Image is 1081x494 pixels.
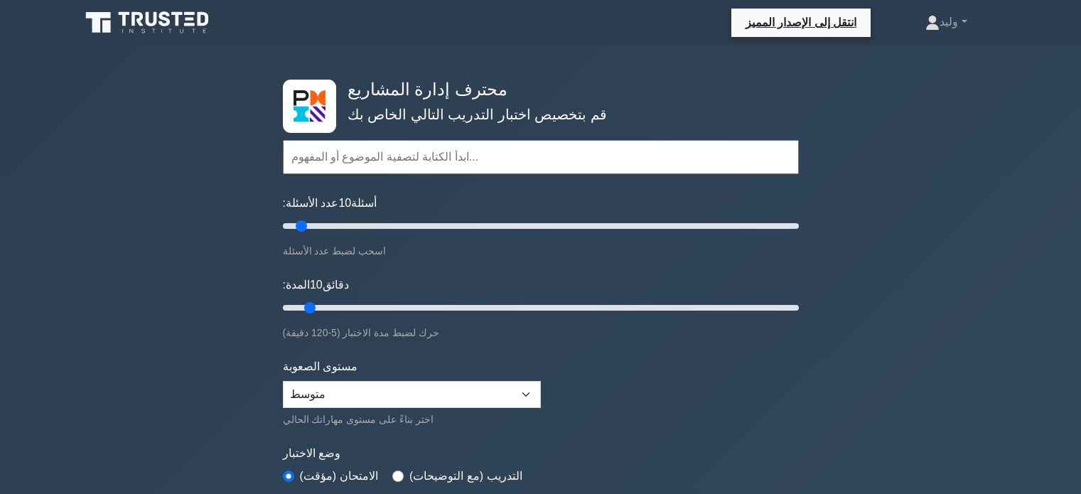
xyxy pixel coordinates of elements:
[746,16,856,28] font: انتقل إلى الإصدار المميز
[348,80,507,99] font: محترف إدارة المشاريع
[283,360,357,372] font: مستوى الصعوبة
[409,470,522,482] font: التدريب (مع التوضيحات)
[737,14,865,31] a: انتقل إلى الإصدار المميز
[310,279,323,291] font: 10
[283,279,310,291] font: المدة:
[283,245,387,257] font: اسحب لضبط عدد الأسئلة
[283,197,339,209] font: عدد الأسئلة:
[283,140,799,174] input: ابدأ الكتابة لتصفية الموضوع أو المفهوم...
[940,16,958,28] font: وليد
[891,8,1001,36] a: وليد
[300,470,378,482] font: الامتحان (مؤقت)
[338,197,351,209] font: 10
[323,279,349,291] font: دقائق
[351,197,377,209] font: أسئلة
[283,414,434,425] font: اختر بناءً على مستوى مهاراتك الحالي
[283,327,440,338] font: حرك لضبط مدة الاختبار (5-120 دقيقة)
[283,447,340,459] font: وضع الاختبار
